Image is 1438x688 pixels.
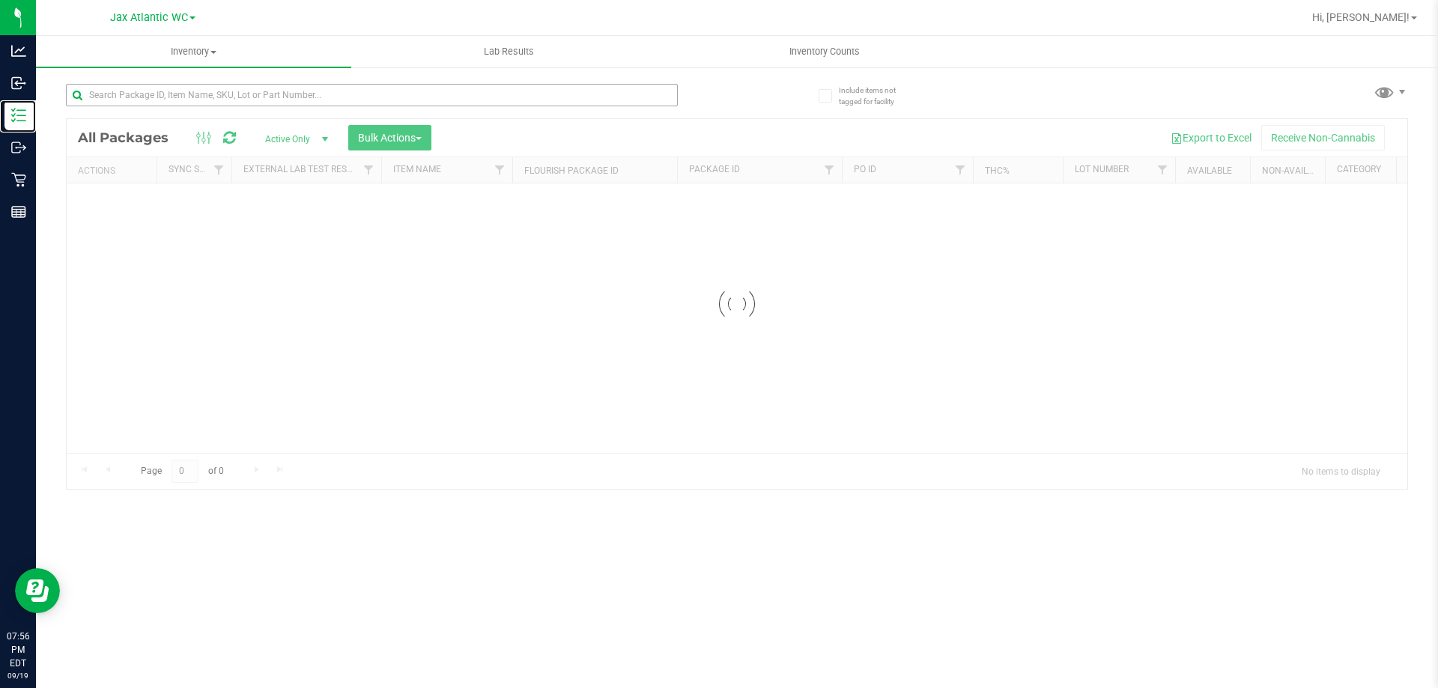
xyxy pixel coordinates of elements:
[15,568,60,613] iframe: Resource center
[11,204,26,219] inline-svg: Reports
[110,11,188,24] span: Jax Atlantic WC
[36,45,351,58] span: Inventory
[11,108,26,123] inline-svg: Inventory
[7,670,29,681] p: 09/19
[839,85,914,107] span: Include items not tagged for facility
[11,140,26,155] inline-svg: Outbound
[66,84,678,106] input: Search Package ID, Item Name, SKU, Lot or Part Number...
[769,45,880,58] span: Inventory Counts
[11,76,26,91] inline-svg: Inbound
[11,43,26,58] inline-svg: Analytics
[11,172,26,187] inline-svg: Retail
[464,45,554,58] span: Lab Results
[36,36,351,67] a: Inventory
[1312,11,1410,23] span: Hi, [PERSON_NAME]!
[7,630,29,670] p: 07:56 PM EDT
[667,36,982,67] a: Inventory Counts
[351,36,667,67] a: Lab Results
